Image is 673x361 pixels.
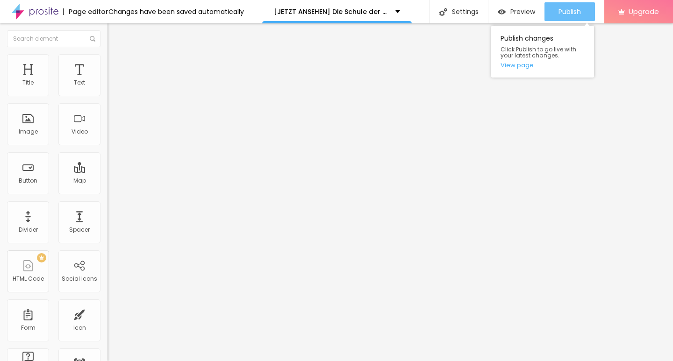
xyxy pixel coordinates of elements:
[108,8,244,15] div: Changes have been saved automatically
[274,8,388,15] p: [JETZT ANSEHEN] Die Schule der magischen Tiere 4 Ganzer Film auf Deutsch — 1080p FULL HD!
[21,325,36,331] div: Form
[90,36,95,42] img: Icone
[107,23,673,361] iframe: Editor
[544,2,595,21] button: Publish
[22,79,34,86] div: Title
[629,7,659,15] span: Upgrade
[72,128,88,135] div: Video
[19,177,37,184] div: Button
[69,227,90,233] div: Spacer
[13,276,44,282] div: HTML Code
[491,26,594,78] div: Publish changes
[63,8,108,15] div: Page editor
[439,8,447,16] img: Icone
[62,276,97,282] div: Social Icons
[19,128,38,135] div: Image
[73,325,86,331] div: Icon
[19,227,38,233] div: Divider
[73,177,86,184] div: Map
[501,46,585,58] span: Click Publish to go live with your latest changes.
[488,2,544,21] button: Preview
[510,8,535,15] span: Preview
[7,30,100,47] input: Search element
[501,62,585,68] a: View page
[74,79,85,86] div: Text
[498,8,506,16] img: view-1.svg
[558,8,581,15] span: Publish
